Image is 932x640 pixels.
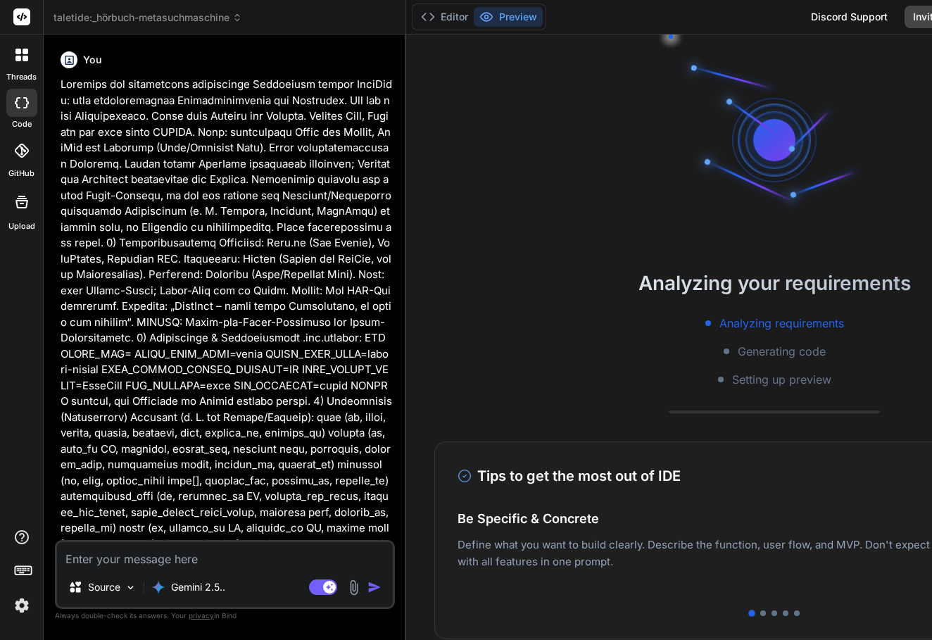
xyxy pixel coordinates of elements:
p: Gemini 2.5.. [171,580,225,594]
button: Preview [474,7,543,27]
label: Upload [8,220,35,232]
img: Gemini 2.5 Pro [151,580,165,594]
img: icon [367,580,382,594]
p: Always double-check its answers. Your in Bind [55,609,395,622]
span: taletide:_hörbuch-metasuchmaschine [53,11,242,25]
img: attachment [346,579,362,596]
img: settings [10,594,34,617]
span: Generating code [738,343,826,360]
label: code [12,118,32,130]
button: Editor [415,7,474,27]
div: Discord Support [802,6,896,28]
span: privacy [189,611,214,620]
span: Analyzing requirements [719,315,844,332]
span: Setting up preview [732,371,831,388]
h6: You [83,53,102,67]
img: Pick Models [125,582,137,594]
h3: Tips to get the most out of IDE [458,465,681,487]
label: threads [6,71,37,83]
p: Source [88,580,120,594]
label: GitHub [8,168,34,180]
